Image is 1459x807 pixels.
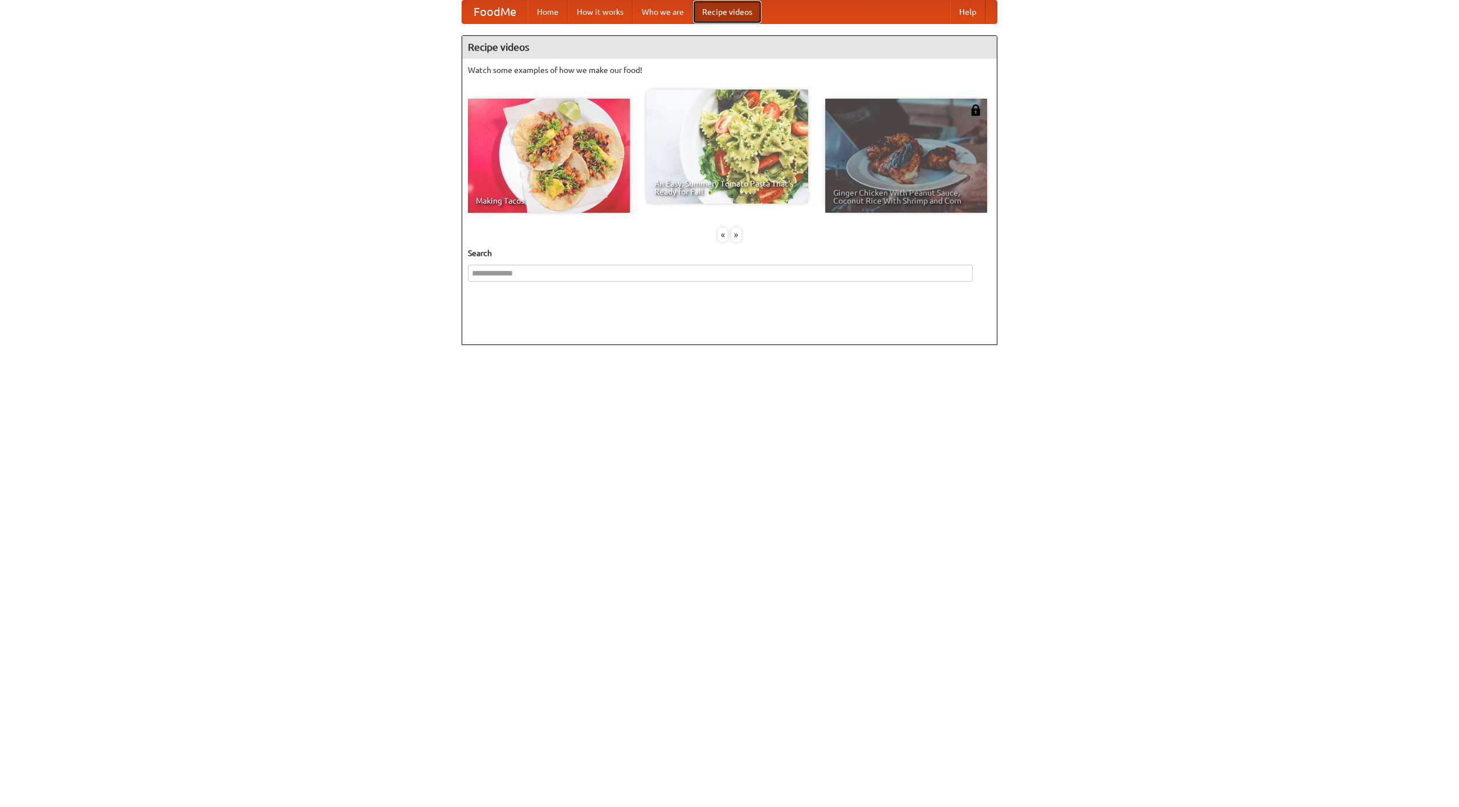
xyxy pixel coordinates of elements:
a: Home [528,1,568,23]
span: Making Tacos [476,197,622,205]
a: Recipe videos [693,1,761,23]
h4: Recipe videos [462,36,997,59]
a: An Easy, Summery Tomato Pasta That's Ready for Fall [646,90,808,204]
span: An Easy, Summery Tomato Pasta That's Ready for Fall [654,180,800,196]
img: 483408.png [970,104,981,116]
a: Help [950,1,985,23]
h5: Search [468,248,991,259]
a: How it works [568,1,633,23]
div: » [731,228,741,242]
a: FoodMe [462,1,528,23]
a: Making Tacos [468,99,630,213]
a: Who we are [633,1,693,23]
p: Watch some examples of how we make our food! [468,64,991,76]
div: « [718,228,728,242]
